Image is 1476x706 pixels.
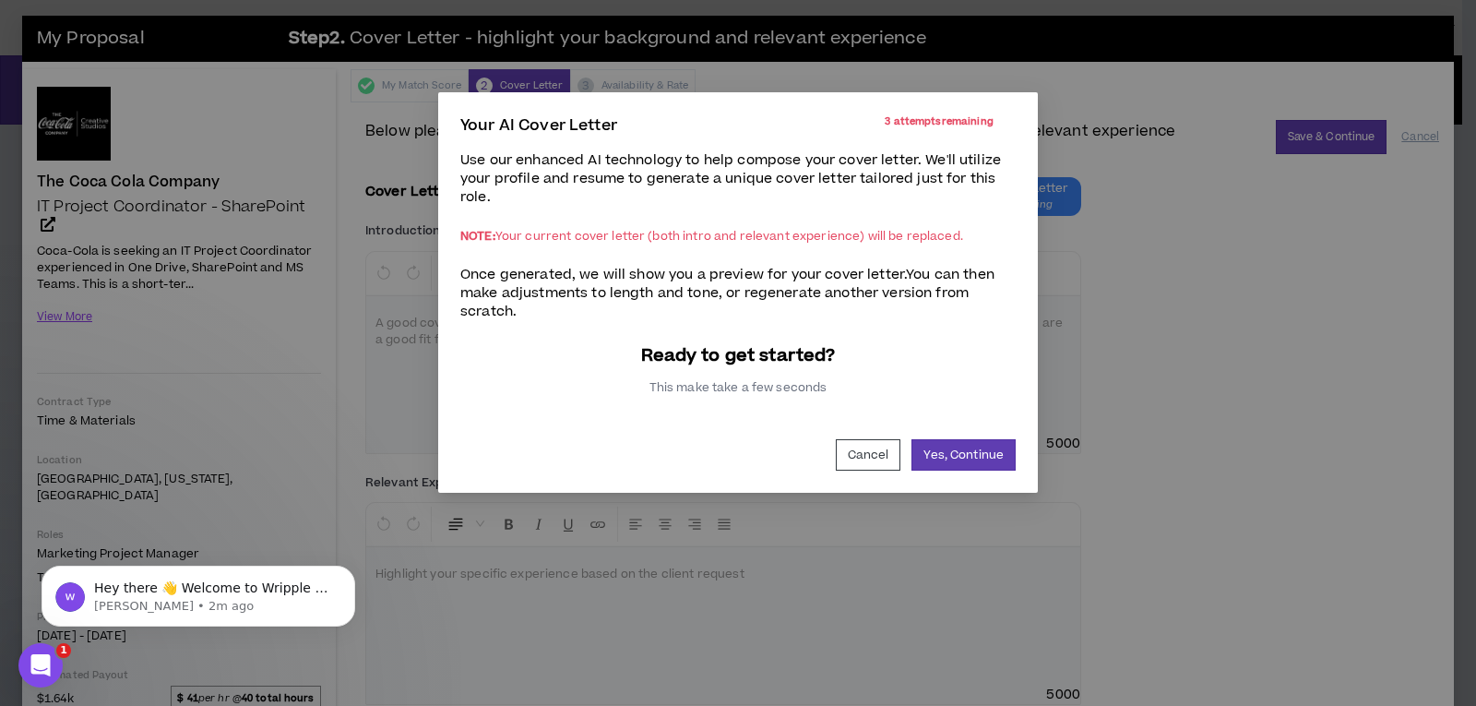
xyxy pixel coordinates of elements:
[885,114,994,129] p: 3 attempts remaining
[836,439,901,471] button: Cancel
[460,380,1016,395] p: This make take a few seconds
[911,439,1016,471] button: Yes, Continue
[18,643,63,688] iframe: Intercom live chat
[460,114,617,137] p: Your AI Cover Letter
[14,527,383,656] iframe: Intercom notifications message
[460,266,1016,321] p: Once generated, we will show you a preview for your cover letter. You can then make adjustments t...
[460,229,963,244] p: Your current cover letter (both intro and relevant experience) will be replaced.
[56,643,71,658] span: 1
[460,151,1016,207] p: Use our enhanced AI technology to help compose your cover letter. We'll utilize your profile and ...
[460,228,495,245] span: NOTE:
[460,343,1016,369] p: Ready to get started?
